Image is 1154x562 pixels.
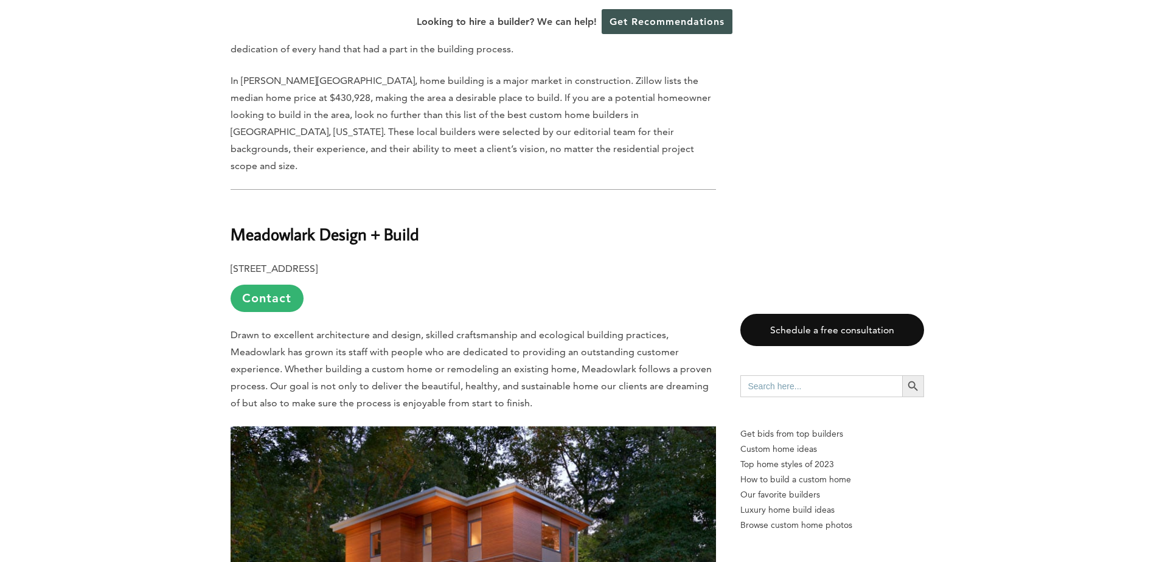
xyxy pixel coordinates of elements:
[231,327,716,412] p: Drawn to excellent architecture and design, skilled craftsmanship and ecological building practic...
[740,502,924,518] a: Luxury home build ideas
[231,263,318,274] b: [STREET_ADDRESS]
[231,285,304,312] a: Contact
[740,457,924,472] a: Top home styles of 2023
[906,380,920,393] svg: Search
[740,487,924,502] a: Our favorite builders
[740,472,924,487] a: How to build a custom home
[740,426,924,442] p: Get bids from top builders
[740,442,924,457] a: Custom home ideas
[740,314,924,346] a: Schedule a free consultation
[740,518,924,533] a: Browse custom home photos
[740,375,902,397] input: Search here...
[231,75,711,172] span: In [PERSON_NAME][GEOGRAPHIC_DATA], home building is a major market in construction. Zillow lists ...
[602,9,732,34] a: Get Recommendations
[231,223,419,245] b: Meadowlark Design + Build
